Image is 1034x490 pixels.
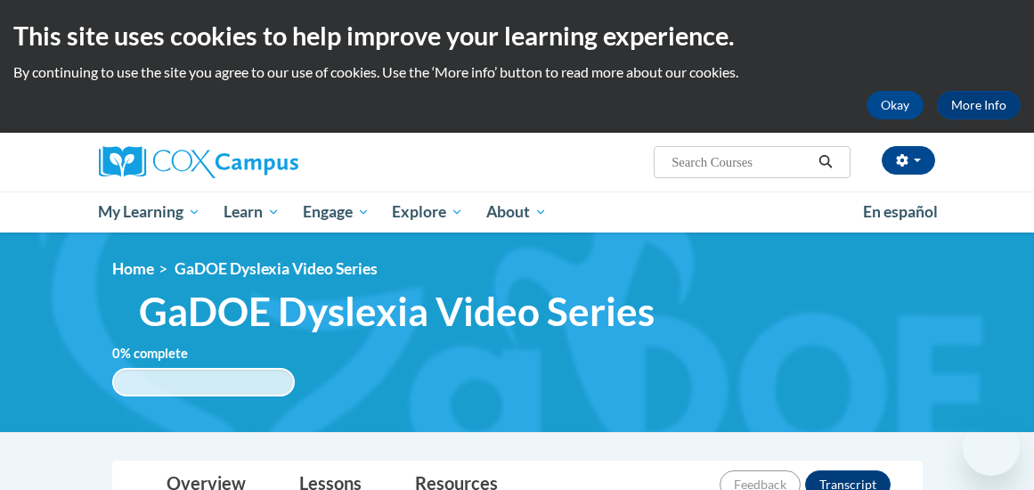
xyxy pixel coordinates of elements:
a: En español [851,193,949,231]
span: Explore [392,201,463,223]
label: % complete [112,344,215,363]
a: Explore [380,192,475,233]
h2: This site uses cookies to help improve your learning experience. [13,18,1021,53]
a: About [475,192,558,233]
span: GaDOE Dyslexia Video Series [175,259,378,278]
p: By continuing to use the site you agree to our use of cookies. Use the ‘More info’ button to read... [13,62,1021,82]
a: Home [112,259,154,278]
iframe: Button to launch messaging window [963,419,1020,476]
input: Search Courses [670,151,812,173]
span: Engage [303,201,370,223]
a: Cox Campus [99,146,360,178]
span: Learn [224,201,280,223]
a: My Learning [87,192,213,233]
span: About [486,201,547,223]
button: Search [812,151,839,173]
button: Account Settings [882,146,935,175]
img: Cox Campus [99,146,298,178]
div: Main menu [85,192,949,233]
span: My Learning [98,201,200,223]
a: Engage [291,192,381,233]
a: Learn [212,192,291,233]
button: Okay [867,91,924,119]
span: GaDOE Dyslexia Video Series [139,288,655,335]
span: 0 [112,346,120,361]
span: En español [863,202,938,221]
a: More Info [937,91,1021,119]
